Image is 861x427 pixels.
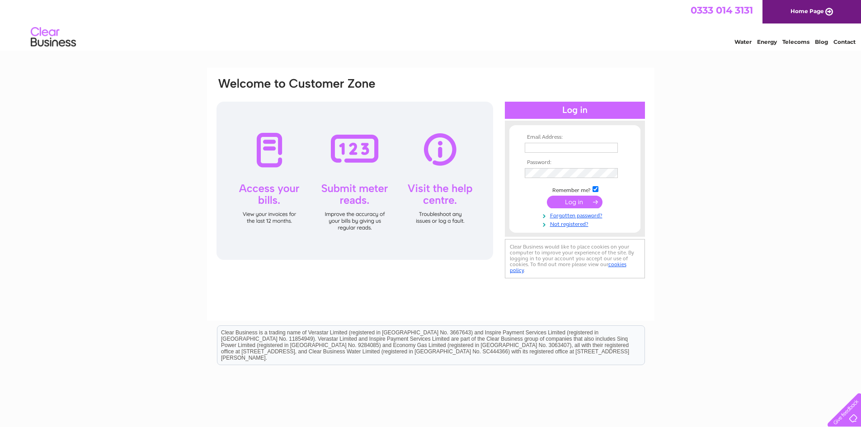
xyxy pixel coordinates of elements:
[522,160,627,166] th: Password:
[522,134,627,141] th: Email Address:
[815,38,828,45] a: Blog
[30,23,76,51] img: logo.png
[505,239,645,278] div: Clear Business would like to place cookies on your computer to improve your experience of the sit...
[757,38,777,45] a: Energy
[782,38,809,45] a: Telecoms
[522,185,627,194] td: Remember me?
[691,5,753,16] a: 0333 014 3131
[525,211,627,219] a: Forgotten password?
[217,5,645,44] div: Clear Business is a trading name of Verastar Limited (registered in [GEOGRAPHIC_DATA] No. 3667643...
[525,219,627,228] a: Not registered?
[734,38,752,45] a: Water
[510,261,626,273] a: cookies policy
[547,196,602,208] input: Submit
[833,38,856,45] a: Contact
